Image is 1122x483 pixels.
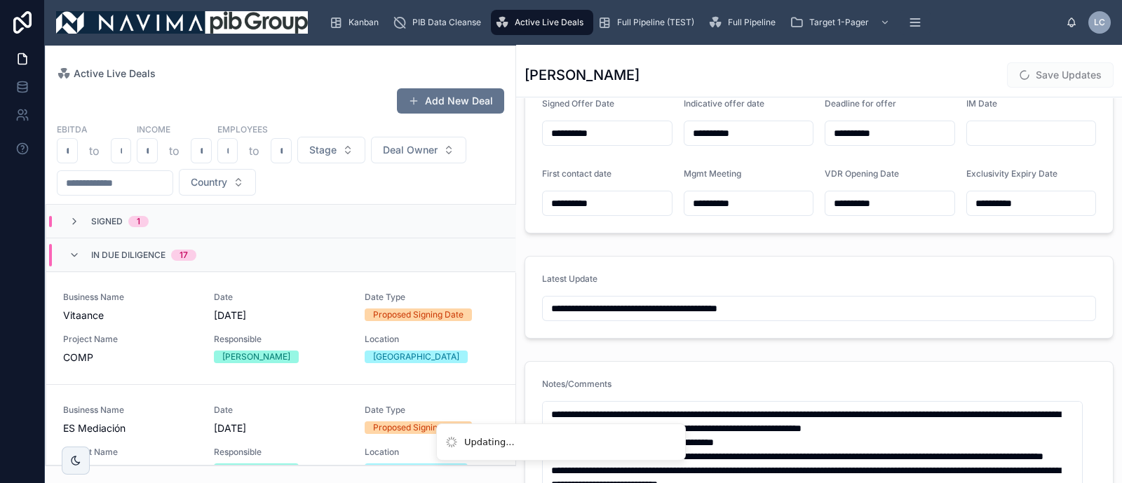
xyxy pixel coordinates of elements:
span: Exclusivity Expiry Date [966,168,1057,179]
label: Employees [217,123,268,135]
button: Select Button [179,169,256,196]
p: to [169,142,180,159]
span: Date [214,292,348,303]
div: [PERSON_NAME] [222,351,290,363]
span: Kanban [349,17,379,28]
div: Updating... [464,435,515,449]
span: Location [365,447,499,458]
span: Full Pipeline [728,17,776,28]
h1: [PERSON_NAME] [525,65,640,85]
a: Full Pipeline (TEST) [593,10,704,35]
div: [GEOGRAPHIC_DATA] [373,463,459,476]
span: Date [214,404,348,416]
label: EBITDA [57,123,88,135]
span: Stage [309,143,337,157]
span: COMP [63,351,197,365]
span: Project Name [63,334,197,345]
span: Notes/Comments [542,379,611,389]
span: Business Name [63,404,197,416]
div: Proposed Signing Date [373,308,464,321]
span: In Due Diligence [91,250,165,261]
span: Responsible [214,447,348,458]
span: Date Type [365,292,499,303]
span: Date Type [365,404,499,416]
span: Ordesa [63,463,197,477]
span: [DATE] [214,308,348,322]
img: App logo [56,11,308,34]
button: Add New Deal [397,88,504,114]
div: Proposed Signing Date [373,421,464,434]
span: Full Pipeline (TEST) [617,17,694,28]
div: [PERSON_NAME] [222,463,290,476]
a: Business NameVitaanceDate[DATE]Date TypeProposed Signing DateProject NameCOMPResponsible[PERSON_N... [46,272,515,385]
span: Deadline for offer [825,98,896,109]
span: Mgmt Meeting [684,168,741,179]
a: Target 1-Pager [785,10,897,35]
a: Active Live Deals [491,10,593,35]
span: Business Name [63,292,197,303]
a: PIB Data Cleanse [388,10,491,35]
span: Vitaance [63,308,197,322]
span: First contact date [542,168,611,179]
span: PIB Data Cleanse [412,17,481,28]
button: Select Button [371,137,466,163]
p: to [249,142,259,159]
span: IM Date [966,98,997,109]
span: Deal Owner [383,143,438,157]
span: Latest Update [542,273,597,284]
a: Full Pipeline [704,10,785,35]
div: 17 [180,250,188,261]
span: [DATE] [214,421,348,435]
span: Active Live Deals [74,67,156,81]
span: VDR Opening Date [825,168,899,179]
span: Location [365,334,499,345]
span: ES Mediación [63,421,197,435]
label: Income [137,123,170,135]
div: scrollable content [319,7,1066,38]
span: Active Live Deals [515,17,583,28]
button: Select Button [297,137,365,163]
span: Target 1-Pager [809,17,869,28]
a: Active Live Deals [57,67,156,81]
p: to [89,142,100,159]
span: Country [191,175,227,189]
span: Signed [91,216,123,227]
div: 1 [137,216,140,227]
span: Signed Offer Date [542,98,614,109]
div: [GEOGRAPHIC_DATA] [373,351,459,363]
span: LC [1094,17,1105,28]
span: Responsible [214,334,348,345]
span: Indicative offer date [684,98,764,109]
span: Project Name [63,447,197,458]
a: Kanban [325,10,388,35]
